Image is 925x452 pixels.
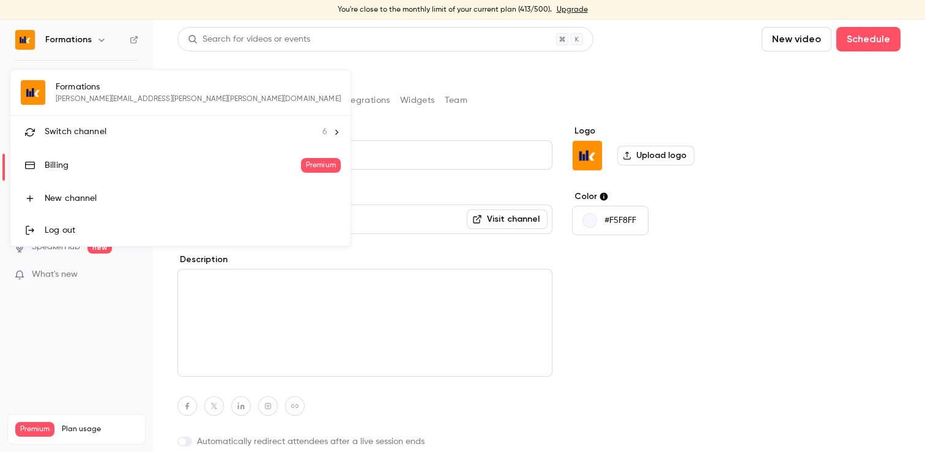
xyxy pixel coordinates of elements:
[322,126,327,138] span: 6
[301,158,341,173] span: Premium
[45,126,106,138] span: Switch channel
[45,159,301,171] div: Billing
[45,192,341,205] div: New channel
[45,224,341,236] div: Log out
